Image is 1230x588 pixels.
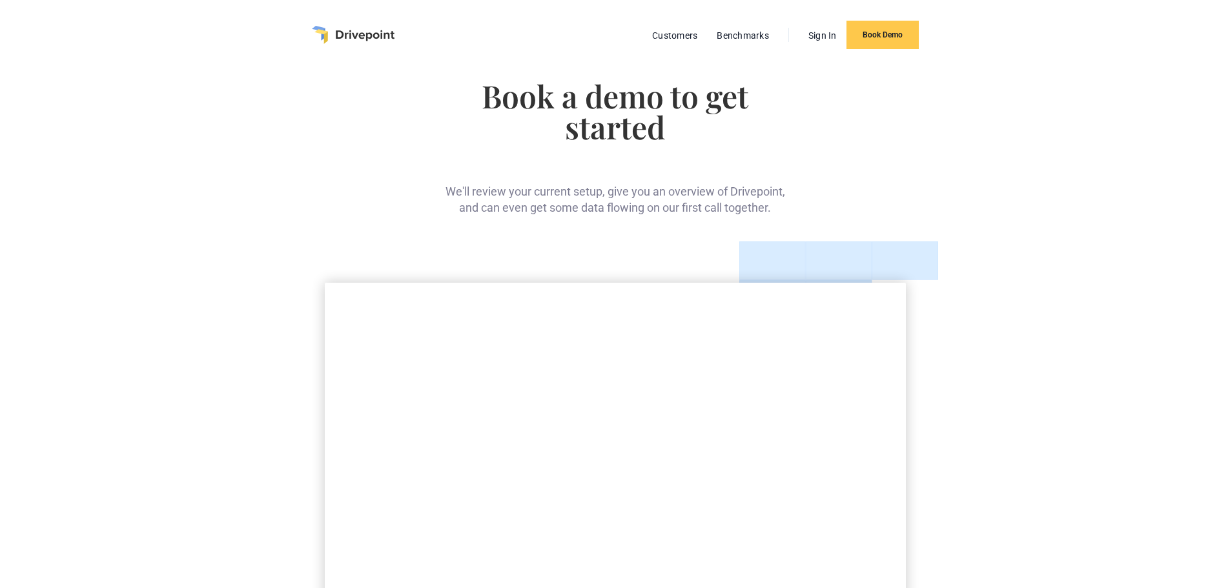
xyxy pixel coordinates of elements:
div: We'll review your current setup, give you an overview of Drivepoint, and can even get some data f... [442,163,788,216]
a: Benchmarks [710,27,775,44]
a: Sign In [802,27,843,44]
h1: Book a demo to get started [442,80,788,142]
a: home [312,26,395,44]
a: Book Demo [846,21,919,49]
a: Customers [646,27,704,44]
